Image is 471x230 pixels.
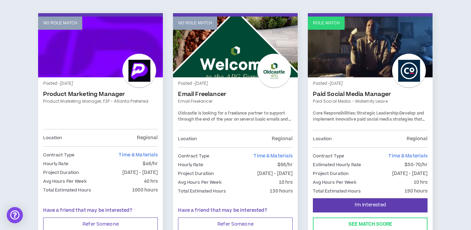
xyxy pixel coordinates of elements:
span: Time & Materials [119,152,158,158]
div: Open Intercom Messenger [7,207,23,223]
p: Contract Type [178,152,209,160]
strong: Core Responsibilities: [313,110,355,116]
p: Have a friend that may be interested? [178,207,293,214]
p: $46/hr [143,160,158,168]
p: No Role Match [43,20,77,26]
a: Product Marketing Manager, F2P - Atlanta Preferred [43,98,158,104]
span: I'm Interested [355,202,386,208]
a: No Role Match [173,17,298,77]
p: Posted - [DATE] [178,81,293,87]
a: No Role Match [38,17,163,77]
a: Email Freelancer [178,91,293,98]
a: Role Match [308,17,433,77]
p: Location [178,135,197,143]
p: Total Estimated Hours [313,187,361,195]
p: Total Estimated Hours [43,186,91,194]
p: 190 hours [405,187,428,195]
span: Time & Materials [254,153,293,159]
p: 10 hrs [279,179,293,186]
p: Avg Hours Per Week [43,178,86,185]
span: Oldcastle is looking for a freelance partner to support through the end of the year on several ba... [178,110,291,128]
p: Avg Hours Per Week [313,179,356,186]
p: Regional [407,135,428,143]
p: 1000 hours [132,186,158,194]
p: [DATE] - [DATE] [257,170,293,177]
p: Posted - [DATE] [313,81,428,87]
p: Total Estimated Hours [178,187,226,195]
p: Regional [272,135,293,143]
p: Regional [137,134,158,142]
p: Location [43,134,62,142]
p: Posted - [DATE] [43,81,158,87]
p: Contract Type [43,151,75,159]
p: Project Duration [43,169,79,176]
a: Paid Social Media - Maternity leave [313,98,428,104]
a: Paid Social Media Manager [313,91,428,98]
button: I'm Interested [313,198,428,212]
p: [DATE] - [DATE] [122,169,158,176]
p: 40 hrs [144,178,158,185]
p: Project Duration [178,170,214,177]
p: 130 hours [270,187,293,195]
p: Have a friend that may be interested? [43,207,158,214]
span: Time & Materials [388,153,428,159]
p: Avg Hours Per Week [178,179,221,186]
strong: Strategic Leadership: [357,110,400,116]
p: Contract Type [313,152,344,160]
p: Location [313,135,332,143]
p: Role Match [313,20,340,26]
p: Estimated Hourly Rate [313,161,361,169]
p: Hourly Rate [178,161,203,169]
a: Email Freelancer [178,98,293,104]
p: 10 hrs [414,179,428,186]
p: [DATE] - [DATE] [392,170,428,177]
p: Hourly Rate [43,160,68,168]
p: No Role Match [178,20,212,26]
a: Product Marketing Manager [43,91,158,98]
p: $66/hr [277,161,293,169]
p: $50-70/hr [405,161,428,169]
p: Project Duration [313,170,349,177]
